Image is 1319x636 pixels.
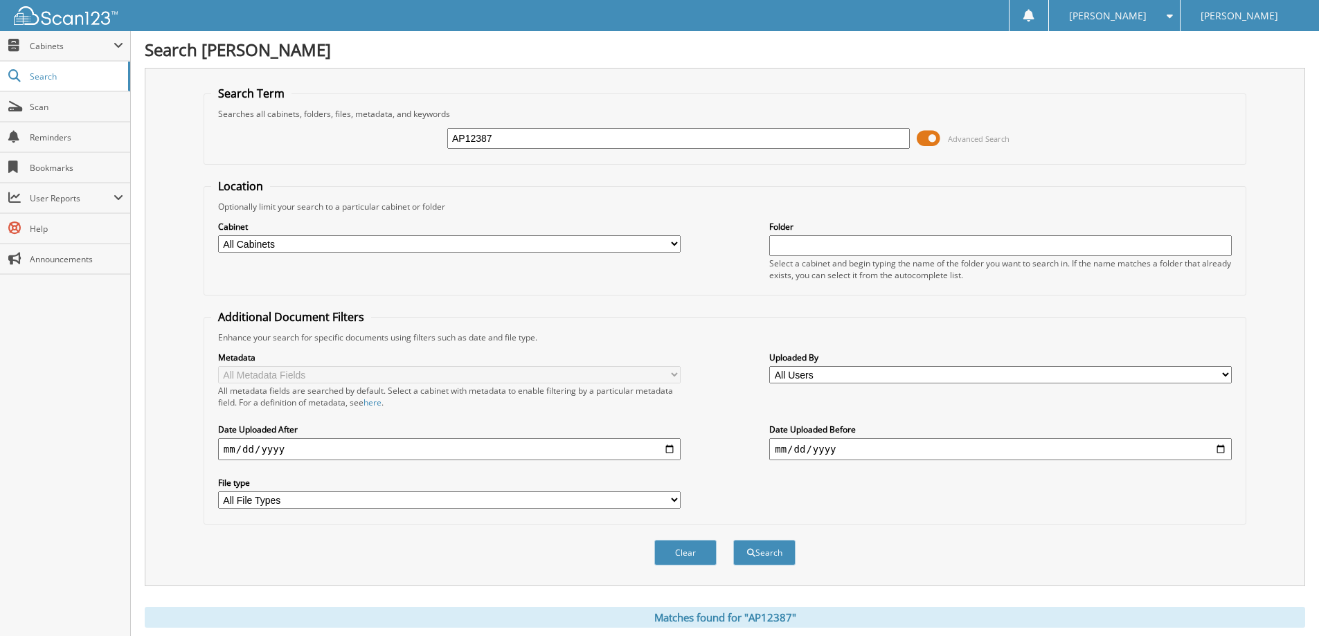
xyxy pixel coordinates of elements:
[1201,12,1278,20] span: [PERSON_NAME]
[211,86,291,101] legend: Search Term
[218,385,681,408] div: All metadata fields are searched by default. Select a cabinet with metadata to enable filtering b...
[145,38,1305,61] h1: Search [PERSON_NAME]
[30,253,123,265] span: Announcements
[1069,12,1147,20] span: [PERSON_NAME]
[769,257,1232,281] div: Select a cabinet and begin typing the name of the folder you want to search in. If the name match...
[218,424,681,435] label: Date Uploaded After
[769,424,1232,435] label: Date Uploaded Before
[30,223,123,235] span: Help
[30,71,121,82] span: Search
[145,607,1305,628] div: Matches found for "AP12387"
[30,131,123,143] span: Reminders
[733,540,796,565] button: Search
[218,221,681,233] label: Cabinet
[769,438,1232,460] input: end
[30,162,123,174] span: Bookmarks
[948,134,1010,144] span: Advanced Search
[769,352,1232,363] label: Uploaded By
[218,352,681,363] label: Metadata
[14,6,118,25] img: scan123-logo-white.svg
[211,331,1239,343] div: Enhance your search for specific documents using filters such as date and file type.
[218,438,681,460] input: start
[211,201,1239,212] div: Optionally limit your search to a particular cabinet or folder
[769,221,1232,233] label: Folder
[364,397,382,408] a: here
[211,179,270,194] legend: Location
[30,40,114,52] span: Cabinets
[30,192,114,204] span: User Reports
[30,101,123,113] span: Scan
[218,477,681,489] label: File type
[211,108,1239,120] div: Searches all cabinets, folders, files, metadata, and keywords
[211,309,371,325] legend: Additional Document Filters
[654,540,717,565] button: Clear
